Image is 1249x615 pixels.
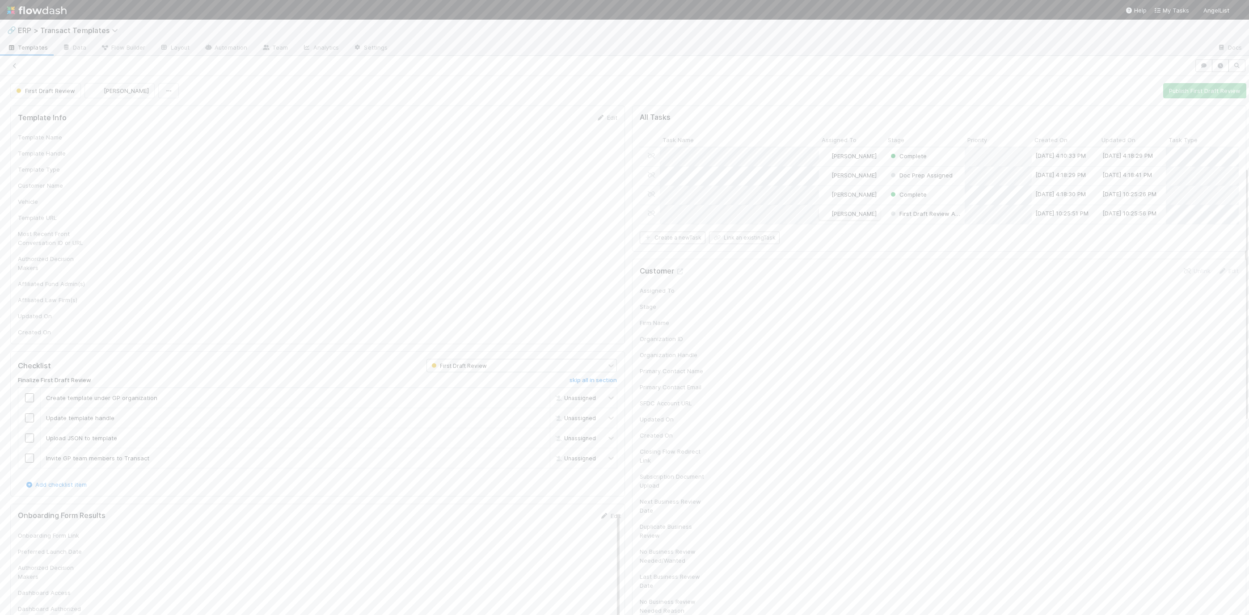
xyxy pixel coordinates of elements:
img: avatar_ec9c1780-91d7-48bb-898e-5f40cebd5ff8.png [823,210,830,217]
div: Duplicate Business Review [640,522,707,540]
div: Help [1125,6,1147,15]
span: Flow Builder [101,43,145,52]
a: Flow Builder [93,41,152,55]
h5: Onboarding Form Results [18,511,105,520]
div: Primary Contact Email [640,383,707,392]
button: First Draft Review [10,83,81,98]
span: Update template handle [46,414,114,421]
a: Layout [153,41,197,55]
div: Firm Name [640,318,707,327]
h5: Checklist [18,362,51,371]
div: [PERSON_NAME] [823,190,877,199]
img: avatar_ef15843f-6fde-4057-917e-3fb236f438ca.png [823,152,830,160]
a: Settings [346,41,395,55]
div: [DATE] 10:25:26 PM [1102,190,1156,198]
div: First Draft Review Assigned [889,209,960,218]
h6: Finalize First Draft Review [18,377,91,384]
div: Affiliated Law Firm(s) [18,295,85,304]
a: Edit [596,114,617,121]
span: Templates [7,43,48,52]
div: Last Business Review Date [640,572,707,590]
span: Task Type [1169,135,1198,144]
span: [PERSON_NAME] [104,87,149,94]
a: Add checklist item [25,481,87,488]
div: Most Recent Front Conversation ID or URL [18,229,85,247]
div: No Business Review Needed Reason [640,597,707,615]
a: Unlink [1183,267,1211,274]
span: Assigned To [822,135,857,144]
span: AngelList [1203,7,1229,14]
div: Template Type [18,165,85,174]
span: Upload JSON to template [46,434,117,442]
span: Doc Prep Assigned [889,172,953,179]
div: Closing Flow Redirect Link [640,447,707,465]
div: Preferred Launch Date [18,547,85,556]
span: Create template under GP organization [46,394,157,401]
a: Analytics [295,41,346,55]
div: Assigned To [640,286,707,295]
div: Dashboard Access [18,588,85,597]
span: Invite GP team members to Transact [46,455,149,462]
div: Complete [889,190,927,199]
img: avatar_ef15843f-6fde-4057-917e-3fb236f438ca.png [823,191,830,198]
div: [DATE] 4:18:41 PM [1102,170,1152,179]
div: No Business Review Needed/Wanted [640,547,707,565]
img: avatar_11833ecc-818b-4748-aee0-9d6cf8466369.png [823,172,830,179]
div: Vehicle [18,197,85,206]
button: Publish First Draft Review [1163,83,1246,98]
span: Unassigned [553,415,596,421]
a: My Tasks [1154,6,1189,15]
div: Organization Handle [640,350,707,359]
a: Data [55,41,93,55]
button: [PERSON_NAME] [84,83,155,98]
a: Team [254,41,295,55]
h6: skip all in section [570,377,617,384]
div: [DATE] 4:18:29 PM [1102,151,1153,160]
span: Complete [889,152,927,160]
span: [PERSON_NAME] [831,172,877,179]
div: SFDC Account URL [640,399,707,408]
h5: Customer [640,267,685,276]
div: [DATE] 10:25:56 PM [1102,209,1156,218]
div: [DATE] 4:10:33 PM [1035,151,1086,160]
div: [PERSON_NAME] [819,207,880,220]
div: Authorized Decision Makers [18,254,85,272]
div: Next Business Review Date [640,497,707,515]
span: Complete [889,191,927,198]
a: Edit [1218,267,1239,274]
a: Docs [1210,41,1249,55]
button: Create a newTask [640,232,705,244]
div: Template URL [18,213,85,222]
span: First Draft Review [430,362,487,369]
img: avatar_ef15843f-6fde-4057-917e-3fb236f438ca.png [92,86,101,95]
span: [PERSON_NAME] [831,210,877,217]
div: Updated On [18,312,85,320]
div: Created On [640,431,707,440]
span: [PERSON_NAME] [831,152,877,160]
span: My Tasks [1154,7,1189,14]
div: Onboarding Form Link [18,531,85,540]
a: skip all in section [570,377,617,388]
span: Updated On [1101,135,1135,144]
span: Created On [1034,135,1068,144]
img: logo-inverted-e16ddd16eac7371096b0.svg [7,3,67,18]
span: Priority [967,135,987,144]
span: [PERSON_NAME] [831,191,877,198]
h5: All Tasks [640,113,671,122]
div: Doc Prep Assigned [889,171,953,180]
span: ERP > Transact Templates [18,26,122,35]
div: Authorized Decision Makers [18,563,85,581]
h5: Template Info [18,114,67,122]
div: Template Handle [18,149,85,158]
div: [DATE] 4:18:29 PM [1035,170,1086,179]
div: [DATE] 10:25:51 PM [1035,209,1089,218]
div: [PERSON_NAME] [823,152,877,160]
div: Stage [640,302,707,311]
span: Unassigned [553,435,596,442]
span: First Draft Review [14,87,75,94]
a: Edit [600,512,621,519]
div: [DATE] 4:18:30 PM [1035,190,1086,198]
div: Updated On [640,415,707,424]
div: Affiliated Fund Admin(s) [18,279,85,288]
